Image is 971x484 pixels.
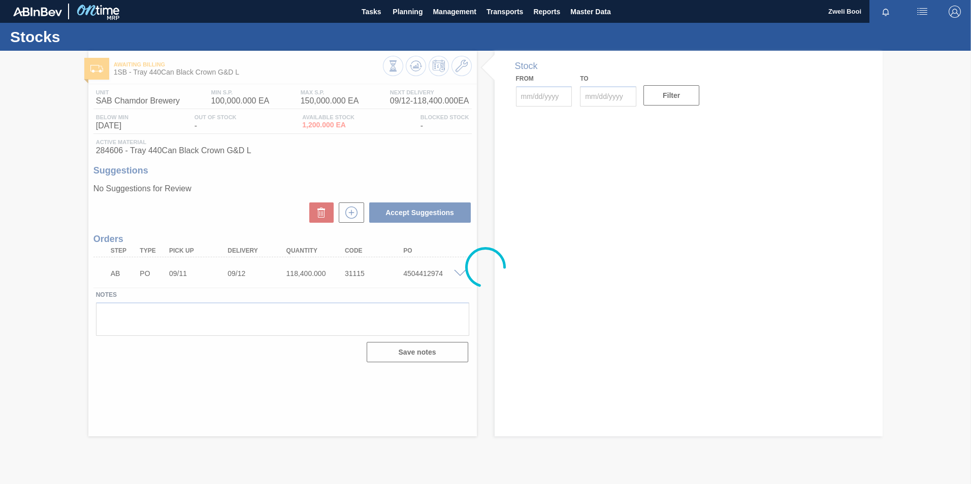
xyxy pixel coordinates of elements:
[869,5,902,19] button: Notifications
[949,6,961,18] img: Logout
[916,6,928,18] img: userActions
[487,6,523,18] span: Transports
[433,6,476,18] span: Management
[570,6,610,18] span: Master Data
[533,6,560,18] span: Reports
[360,6,382,18] span: Tasks
[393,6,423,18] span: Planning
[10,31,190,43] h1: Stocks
[13,7,62,16] img: TNhmsLtSVTkK8tSr43FrP2fwEKptu5GPRR3wAAAABJRU5ErkJggg==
